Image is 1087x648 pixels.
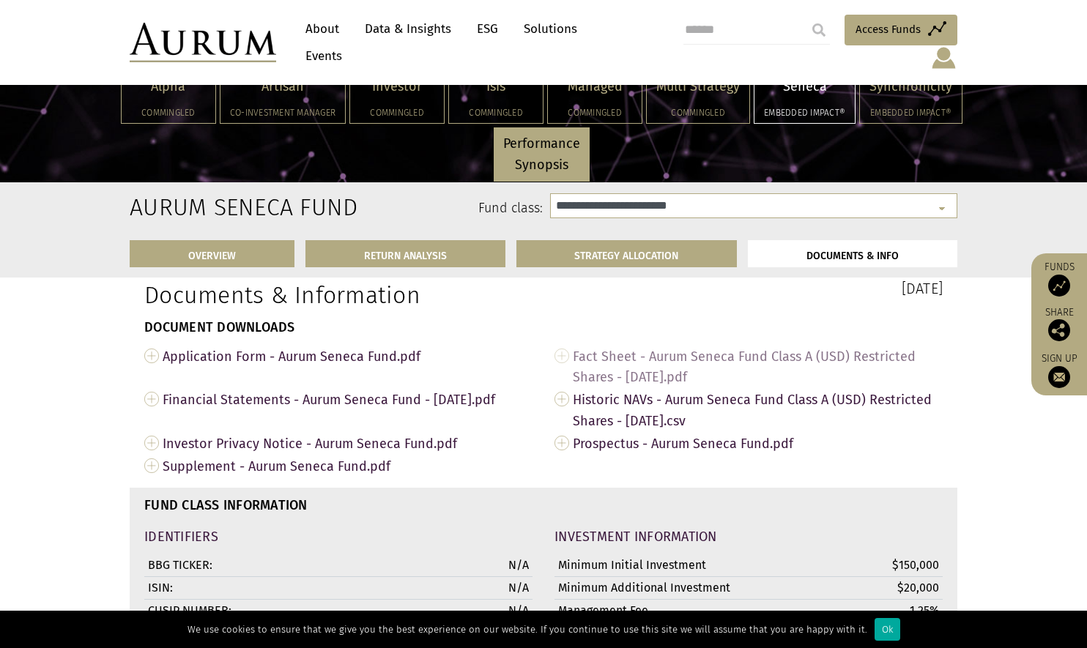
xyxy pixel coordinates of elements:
h2: Aurum Seneca Fund [130,193,249,221]
a: About [298,15,346,42]
input: Submit [804,15,834,45]
img: account-icon.svg [930,45,957,70]
strong: FUND CLASS INFORMATION [144,497,308,513]
a: Sign up [1039,352,1080,388]
td: $20,000 [802,576,943,599]
a: STRATEGY ALLOCATION [516,240,738,267]
td: CUSIP NUMBER: [144,599,392,622]
p: Performance Synopsis [503,133,580,176]
h5: Embedded Impact® [869,108,952,117]
td: N/A [392,576,533,599]
span: Fact Sheet - Aurum Seneca Fund Class A (USD) Restricted Shares - [DATE].pdf [573,345,943,389]
a: Data & Insights [357,15,459,42]
img: Share this post [1048,319,1070,341]
h3: [DATE] [554,281,943,296]
span: Historic NAVs - Aurum Seneca Fund Class A (USD) Restricted Shares - [DATE].csv [573,388,943,432]
span: Prospectus - Aurum Seneca Fund.pdf [573,432,943,455]
div: Share [1039,308,1080,341]
a: ESG [470,15,505,42]
span: Investor Privacy Notice - Aurum Seneca Fund.pdf [163,432,533,455]
h5: Co-investment Manager [230,108,335,117]
h5: Commingled [459,108,533,117]
td: ISIN: [144,576,392,599]
span: Application Form - Aurum Seneca Fund.pdf [163,345,533,368]
a: Solutions [516,15,585,42]
p: Isis [459,76,533,97]
span: Financial Statements - Aurum Seneca Fund - [DATE].pdf [163,388,533,411]
a: Funds [1039,261,1080,297]
p: Managed [557,76,632,97]
p: Investor [360,76,434,97]
td: $150,000 [802,554,943,576]
a: Access Funds [845,15,957,45]
h1: Documents & Information [144,281,533,309]
img: Aurum [130,23,276,62]
div: Ok [875,618,900,641]
a: OVERVIEW [130,240,294,267]
h4: INVESTMENT INFORMATION [554,530,943,543]
h5: Commingled [131,108,206,117]
h5: Commingled [557,108,632,117]
img: Sign up to our newsletter [1048,366,1070,388]
strong: DOCUMENT DOWNLOADS [144,319,295,335]
td: N/A [392,554,533,576]
h5: Embedded Impact® [764,108,845,117]
h5: Commingled [656,108,740,117]
h4: IDENTIFIERS [144,530,533,543]
span: Access Funds [856,21,921,38]
td: Management Fee [554,599,802,622]
p: Seneca [764,76,845,97]
p: Artisan [230,76,335,97]
p: Alpha [131,76,206,97]
img: Access Funds [1048,275,1070,297]
p: Synchronicity [869,76,952,97]
td: Minimum Initial Investment [554,554,802,576]
a: RETURN ANALYSIS [305,240,505,267]
td: BBG TICKER: [144,554,392,576]
span: Supplement - Aurum Seneca Fund.pdf [163,455,533,477]
p: Multi Strategy [656,76,740,97]
a: Events [298,42,342,70]
td: N/A [392,599,533,622]
td: Minimum Additional Investment [554,576,802,599]
h5: Commingled [360,108,434,117]
td: 1.25% [802,599,943,622]
label: Fund class: [271,199,543,218]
